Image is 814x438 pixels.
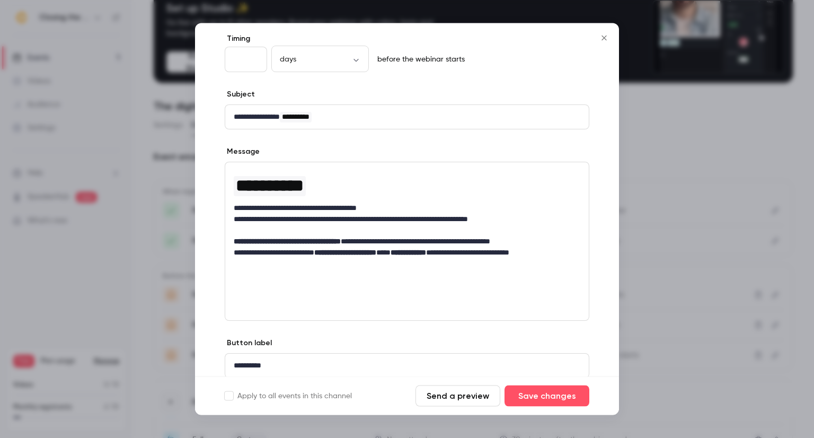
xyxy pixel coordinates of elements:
p: before the webinar starts [373,55,465,65]
label: Apply to all events in this channel [225,391,352,401]
label: Message [225,147,260,157]
button: Close [594,28,615,49]
label: Subject [225,90,255,100]
div: days [271,54,369,65]
div: editor [225,163,589,276]
label: Timing [225,34,589,45]
label: Button label [225,338,272,349]
div: editor [225,354,589,378]
button: Save changes [505,386,589,407]
button: Send a preview [415,386,500,407]
div: editor [225,106,589,129]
